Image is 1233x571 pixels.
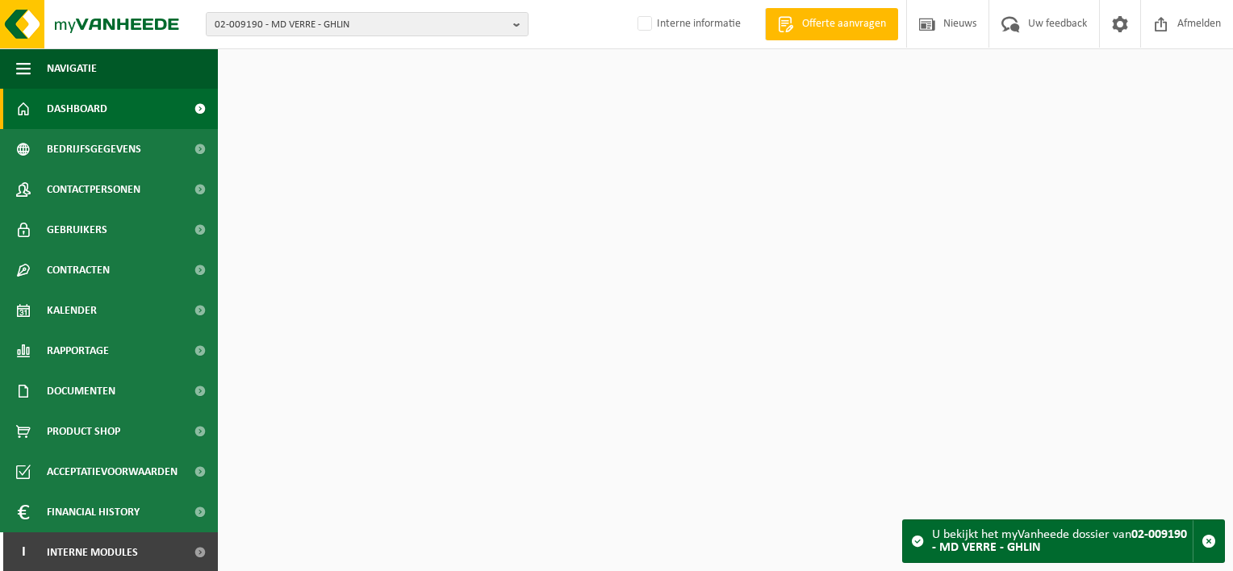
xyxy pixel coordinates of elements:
a: Offerte aanvragen [765,8,898,40]
span: Documenten [47,371,115,411]
button: 02-009190 - MD VERRE - GHLIN [206,12,529,36]
span: Gebruikers [47,210,107,250]
label: Interne informatie [634,12,741,36]
span: Acceptatievoorwaarden [47,452,178,492]
span: Contracten [47,250,110,290]
span: Bedrijfsgegevens [47,129,141,169]
span: Dashboard [47,89,107,129]
span: Financial History [47,492,140,532]
strong: 02-009190 - MD VERRE - GHLIN [932,528,1187,554]
span: Contactpersonen [47,169,140,210]
span: Kalender [47,290,97,331]
span: Offerte aanvragen [798,16,890,32]
span: Product Shop [47,411,120,452]
span: Rapportage [47,331,109,371]
span: 02-009190 - MD VERRE - GHLIN [215,13,507,37]
span: Navigatie [47,48,97,89]
div: U bekijkt het myVanheede dossier van [932,520,1193,562]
